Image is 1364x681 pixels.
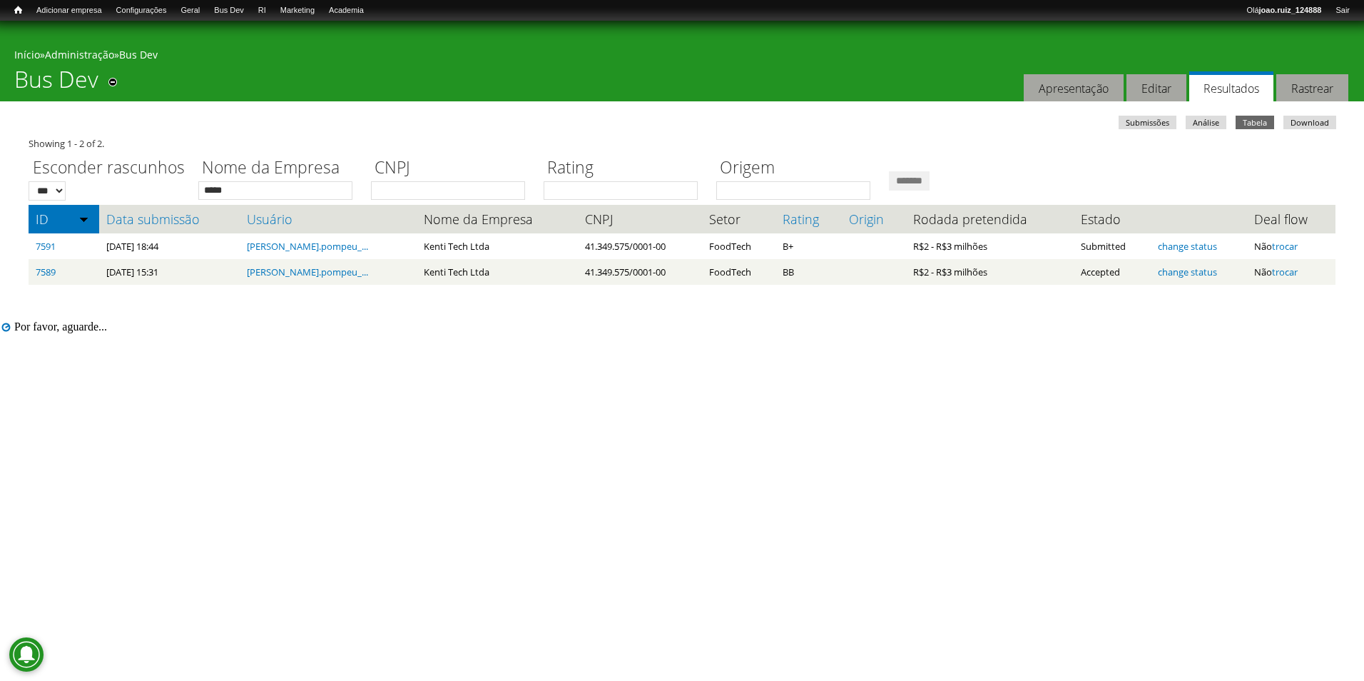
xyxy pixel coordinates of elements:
[702,259,775,285] td: FoodTech
[207,4,251,18] a: Bus Dev
[775,259,842,285] td: BB
[119,48,158,61] a: Bus Dev
[1186,116,1226,129] a: Análise
[36,212,92,226] a: ID
[29,4,109,18] a: Adicionar empresa
[417,259,578,285] td: Kenti Tech Ltda
[1236,116,1274,129] a: Tabela
[1024,74,1124,102] a: Apresentação
[1239,4,1328,18] a: Olájoao.ruiz_124888
[79,214,88,223] img: ordem crescente
[1074,233,1151,259] td: Submitted
[251,4,273,18] a: RI
[578,233,702,259] td: 41.349.575/0001-00
[1276,74,1348,102] a: Rastrear
[1158,240,1217,253] a: change status
[1259,6,1322,14] strong: joao.ruiz_124888
[417,205,578,233] th: Nome da Empresa
[1074,259,1151,285] td: Accepted
[417,233,578,259] td: Kenti Tech Ltda
[702,205,775,233] th: Setor
[14,48,1350,66] div: » »
[1189,71,1273,102] a: Resultados
[702,233,775,259] td: FoodTech
[544,156,707,181] label: Rating
[1247,233,1335,259] td: Não
[1247,259,1335,285] td: Não
[7,4,29,17] a: Início
[29,136,1335,151] div: Showing 1 - 2 of 2.
[1119,116,1176,129] a: Submissões
[775,233,842,259] td: B+
[1328,4,1357,18] a: Sair
[906,205,1074,233] th: Rodada pretendida
[578,259,702,285] td: 41.349.575/0001-00
[109,4,174,18] a: Configurações
[247,266,368,278] a: [PERSON_NAME].pompeu_...
[36,240,56,253] a: 7591
[906,233,1074,259] td: R$2 - R$3 milhões
[247,212,409,226] a: Usuário
[36,266,56,278] a: 7589
[273,4,322,18] a: Marketing
[1074,205,1151,233] th: Estado
[371,156,534,181] label: CNPJ
[1158,266,1217,278] a: change status
[1272,266,1298,278] a: trocar
[29,156,189,181] label: Esconder rascunhos
[106,212,233,226] a: Data submissão
[1283,116,1336,129] a: Download
[322,4,371,18] a: Academia
[906,259,1074,285] td: R$2 - R$3 milhões
[1126,74,1186,102] a: Editar
[14,66,98,101] h1: Bus Dev
[849,212,899,226] a: Origin
[14,48,40,61] a: Início
[45,48,114,61] a: Administração
[1247,205,1335,233] th: Deal flow
[783,212,835,226] a: Rating
[173,4,207,18] a: Geral
[578,205,702,233] th: CNPJ
[1272,240,1298,253] a: trocar
[716,156,880,181] label: Origem
[99,233,240,259] td: [DATE] 18:44
[14,5,22,15] span: Início
[198,156,362,181] label: Nome da Empresa
[247,240,368,253] a: [PERSON_NAME].pompeu_...
[99,259,240,285] td: [DATE] 15:31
